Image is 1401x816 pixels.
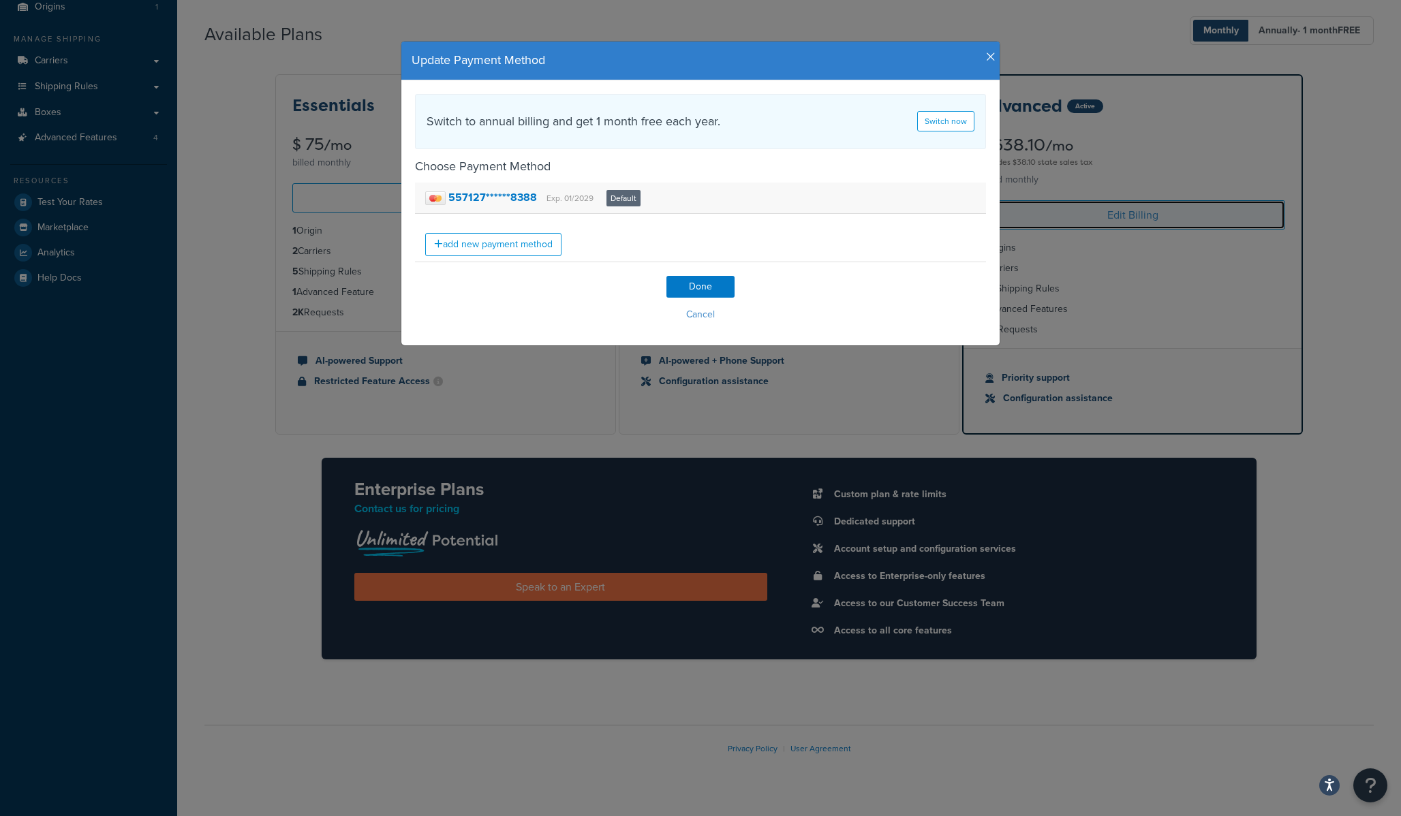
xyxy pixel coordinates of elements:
[666,276,735,298] input: Done
[415,157,986,176] h4: Choose Payment Method
[425,191,446,205] img: mastercard.png
[427,112,720,131] h4: Switch to annual billing and get 1 month free each year.
[412,52,989,69] h4: Update Payment Method
[917,111,974,131] a: Switch now
[606,190,641,206] span: Default
[415,304,986,325] button: Cancel
[546,192,594,204] small: Exp. 01/2029
[425,233,561,256] a: add new payment method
